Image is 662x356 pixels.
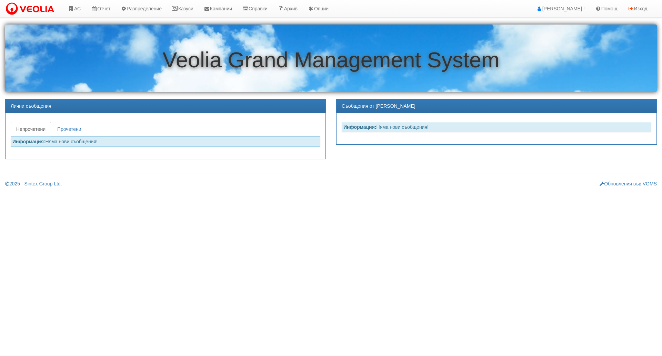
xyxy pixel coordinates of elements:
[343,124,377,130] strong: Информация:
[11,136,320,147] div: Няма нови съобщения!
[52,122,87,136] a: Прочетени
[6,99,325,113] div: Лични съобщения
[12,139,46,144] strong: Информация:
[5,2,58,16] img: VeoliaLogo.png
[600,181,657,186] a: Обновления във VGMS
[342,122,651,132] div: Няма нови съобщения!
[5,181,62,186] a: 2025 - Sintex Group Ltd.
[11,122,51,136] a: Непрочетени
[337,99,656,113] div: Съобщения от [PERSON_NAME]
[5,48,657,72] h1: Veolia Grand Management System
